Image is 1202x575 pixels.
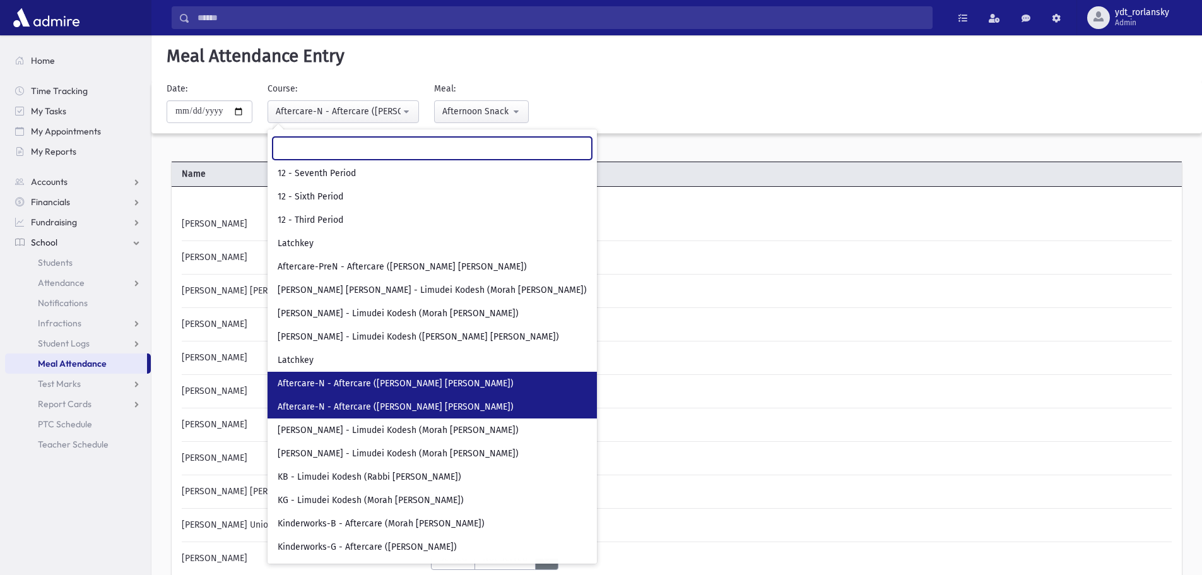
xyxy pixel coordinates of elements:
[162,45,1192,67] h5: Meal Attendance Entry
[31,176,68,187] span: Accounts
[182,418,247,431] span: [PERSON_NAME]
[182,518,273,531] span: [PERSON_NAME] Union
[276,105,401,118] div: Aftercare-N - Aftercare ([PERSON_NAME] [PERSON_NAME])
[5,353,147,374] a: Meal Attendance
[31,237,57,248] span: School
[5,232,151,252] a: School
[5,313,151,333] a: Infractions
[278,494,464,507] span: KG - Limudei Kodesh (Morah [PERSON_NAME])
[38,338,90,349] span: Student Logs
[273,137,592,160] input: Search
[268,100,419,123] button: Aftercare-N - Aftercare (Morah Elisheva Millman)
[10,5,83,30] img: AdmirePro
[38,277,85,288] span: Attendance
[5,192,151,212] a: Financials
[5,374,151,394] a: Test Marks
[1115,8,1169,18] span: ydt_rorlansky
[38,358,107,369] span: Meal Attendance
[182,251,247,264] span: [PERSON_NAME]
[182,351,247,364] span: [PERSON_NAME]
[5,50,151,71] a: Home
[182,451,247,465] span: [PERSON_NAME]
[5,333,151,353] a: Student Logs
[5,141,151,162] a: My Reports
[182,217,247,230] span: [PERSON_NAME]
[31,85,88,97] span: Time Tracking
[1115,18,1169,28] span: Admin
[278,401,514,413] span: Aftercare-N - Aftercare ([PERSON_NAME] [PERSON_NAME])
[5,434,151,454] a: Teacher Schedule
[167,82,187,95] label: Date:
[31,55,55,66] span: Home
[38,257,73,268] span: Students
[182,485,315,498] span: [PERSON_NAME] [PERSON_NAME]
[278,237,314,250] span: Latchkey
[38,439,109,450] span: Teacher Schedule
[434,82,456,95] label: Meal:
[5,81,151,101] a: Time Tracking
[278,191,343,203] span: 12 - Sixth Period
[38,297,88,309] span: Notifications
[190,6,932,29] input: Search
[5,101,151,121] a: My Tasks
[278,448,519,460] span: [PERSON_NAME] - Limudei Kodesh (Morah [PERSON_NAME])
[434,100,529,123] button: Afternoon Snack
[5,252,151,273] a: Students
[31,216,77,228] span: Fundraising
[268,82,297,95] label: Course:
[182,317,247,331] span: [PERSON_NAME]
[278,261,527,273] span: Aftercare-PreN - Aftercare ([PERSON_NAME] [PERSON_NAME])
[278,541,457,554] span: Kinderworks-G - Aftercare ([PERSON_NAME])
[182,384,247,398] span: [PERSON_NAME]
[182,284,315,297] span: [PERSON_NAME] [PERSON_NAME]
[278,471,461,483] span: KB - Limudei Kodesh (Rabbi [PERSON_NAME])
[5,293,151,313] a: Notifications
[182,552,247,565] span: [PERSON_NAME]
[278,424,519,437] span: [PERSON_NAME] - Limudei Kodesh (Morah [PERSON_NAME])
[31,196,70,208] span: Financials
[278,307,519,320] span: [PERSON_NAME] - Limudei Kodesh (Morah [PERSON_NAME])
[442,105,510,118] div: Afternoon Snack
[31,126,101,137] span: My Appointments
[5,212,151,232] a: Fundraising
[38,418,92,430] span: PTC Schedule
[172,167,424,181] span: Name
[278,284,587,297] span: [PERSON_NAME] [PERSON_NAME] - Limudei Kodesh (Morah [PERSON_NAME])
[38,398,91,410] span: Report Cards
[5,121,151,141] a: My Appointments
[278,377,514,390] span: Aftercare-N - Aftercare ([PERSON_NAME] [PERSON_NAME])
[5,394,151,414] a: Report Cards
[278,331,559,343] span: [PERSON_NAME] - Limudei Kodesh ([PERSON_NAME] [PERSON_NAME])
[31,105,66,117] span: My Tasks
[278,167,356,180] span: 12 - Seventh Period
[31,146,76,157] span: My Reports
[5,414,151,434] a: PTC Schedule
[38,317,81,329] span: Infractions
[278,354,314,367] span: Latchkey
[278,214,343,227] span: 12 - Third Period
[5,273,151,293] a: Attendance
[38,378,81,389] span: Test Marks
[278,518,485,530] span: Kinderworks-B - Aftercare (Morah [PERSON_NAME])
[5,172,151,192] a: Accounts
